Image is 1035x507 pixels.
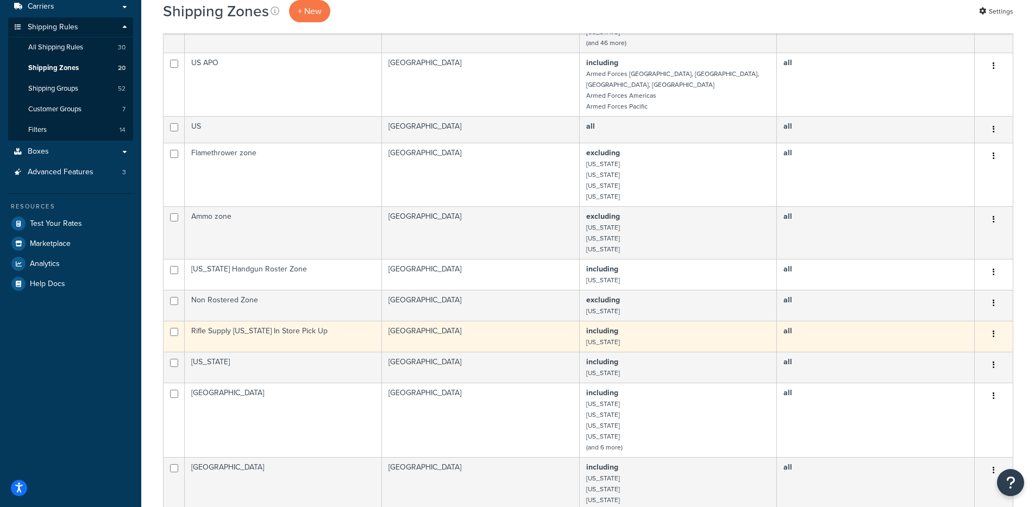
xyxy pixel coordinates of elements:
small: [US_STATE] [586,484,620,494]
span: + New [298,5,322,17]
a: Analytics [8,254,133,274]
small: [US_STATE] [586,223,620,232]
span: Filters [28,125,47,135]
b: including [586,325,618,337]
b: including [586,356,618,367]
b: excluding [586,147,620,159]
a: Shipping Groups 52 [8,79,133,99]
td: US APO [185,53,382,116]
a: Marketplace [8,234,133,253]
h1: Shipping Zones [163,1,269,22]
span: 14 [120,125,126,135]
li: Advanced Features [8,162,133,182]
td: Ammo zone [185,206,382,259]
b: all [586,121,595,132]
a: All Shipping Rules 30 [8,37,133,58]
small: [US_STATE] [586,473,620,483]
a: Advanced Features 3 [8,162,133,182]
td: [GEOGRAPHIC_DATA] [382,321,580,352]
small: [US_STATE] [586,337,620,347]
small: [US_STATE] [586,192,620,201]
td: [US_STATE] [185,352,382,383]
small: [US_STATE] [586,170,620,180]
li: All Shipping Rules [8,37,133,58]
span: 52 [118,84,126,93]
small: [US_STATE] [586,421,620,430]
span: Shipping Groups [28,84,78,93]
b: excluding [586,211,620,222]
span: 3 [122,168,126,177]
td: US [185,116,382,143]
a: Shipping Rules [8,17,133,37]
b: all [783,147,792,159]
small: [US_STATE] [586,244,620,254]
a: Filters 14 [8,120,133,140]
a: Boxes [8,142,133,162]
td: [GEOGRAPHIC_DATA] [382,206,580,259]
li: Shipping Groups [8,79,133,99]
b: including [586,263,618,275]
span: All Shipping Rules [28,43,83,52]
span: Boxes [28,147,49,156]
small: [US_STATE] [586,159,620,169]
small: [US_STATE] [586,432,620,441]
b: all [783,57,792,68]
span: 30 [118,43,126,52]
b: excluding [586,294,620,306]
span: Carriers [28,2,54,11]
span: Help Docs [30,280,65,289]
td: [GEOGRAPHIC_DATA] [382,259,580,290]
td: [GEOGRAPHIC_DATA] [185,383,382,457]
li: Filters [8,120,133,140]
span: Test Your Rates [30,219,82,229]
b: all [783,294,792,306]
b: all [783,356,792,367]
a: Settings [979,4,1013,19]
td: [US_STATE] Handgun Roster Zone [185,259,382,290]
small: [US_STATE] [586,368,620,378]
small: Armed Forces Americas [586,91,656,100]
td: [GEOGRAPHIC_DATA] [382,352,580,383]
a: Shipping Zones 20 [8,58,133,78]
span: Customer Groups [28,105,81,114]
b: all [783,325,792,337]
span: Shipping Rules [28,23,78,32]
b: all [783,211,792,222]
span: Advanced Features [28,168,93,177]
td: [GEOGRAPHIC_DATA] [382,143,580,206]
b: including [586,387,618,398]
td: [GEOGRAPHIC_DATA] [382,383,580,457]
small: Armed Forces [GEOGRAPHIC_DATA], [GEOGRAPHIC_DATA], [GEOGRAPHIC_DATA], [GEOGRAPHIC_DATA] [586,69,759,90]
span: 20 [118,64,126,73]
small: [US_STATE] [586,495,620,505]
span: Shipping Zones [28,64,79,73]
small: [US_STATE] [586,399,620,409]
b: all [783,461,792,473]
small: [US_STATE] [586,233,620,243]
div: Resources [8,202,133,211]
small: Armed Forces Pacific [586,102,648,111]
b: including [586,57,618,68]
span: Marketplace [30,239,71,249]
td: [GEOGRAPHIC_DATA] [382,53,580,116]
a: Help Docs [8,274,133,294]
td: Flamethrower zone [185,143,382,206]
td: Non Rostered Zone [185,290,382,321]
span: 7 [122,105,126,114]
li: Shipping Rules [8,17,133,141]
td: Rifle Supply [US_STATE] In Store Pick Up [185,321,382,352]
li: Customer Groups [8,99,133,119]
b: all [783,121,792,132]
b: all [783,387,792,398]
small: [US_STATE] [586,306,620,316]
a: Test Your Rates [8,214,133,233]
small: [US_STATE] [586,181,620,191]
small: [US_STATE] [586,410,620,420]
small: [US_STATE] [586,275,620,285]
small: (and 46 more) [586,38,626,48]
